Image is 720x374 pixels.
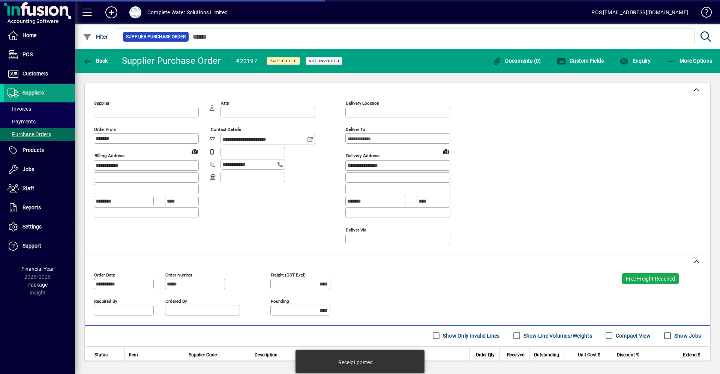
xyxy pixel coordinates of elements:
span: Settings [22,224,42,230]
a: Knowledge Base [696,2,711,26]
span: Unit Cost $ [578,351,600,359]
span: Order Qty [476,351,495,359]
a: Reports [4,198,75,217]
span: Filter [83,34,108,40]
span: Extend $ [683,351,700,359]
mat-label: Freight (GST excl) [271,272,306,277]
span: Status [94,351,108,359]
button: Filter [81,30,110,44]
span: Item [129,351,138,359]
span: Part Filled [270,59,297,63]
a: Jobs [4,160,75,179]
span: Financial Year [21,266,54,272]
label: Show Only Invalid Lines [441,332,500,339]
span: Outstanding [534,351,559,359]
span: Supplier Purchase Order [126,33,186,41]
mat-label: Rounding [271,298,289,303]
mat-label: Order date [94,272,115,277]
span: Documents (0) [492,58,541,64]
span: Free Freight Reached [626,276,675,282]
a: Products [4,141,75,160]
span: Customers [22,71,48,77]
a: Home [4,26,75,45]
mat-label: Order from [94,127,116,132]
label: Show Jobs [673,332,701,339]
span: Enquiry [619,58,651,64]
span: More Options [667,58,712,64]
a: Support [4,237,75,255]
mat-label: Deliver To [346,127,365,132]
div: Supplier Purchase Order [122,55,221,67]
a: Payments [4,115,75,128]
span: Products [22,147,44,153]
label: Show Line Volumes/Weights [522,332,592,339]
a: View on map [189,145,201,157]
a: Invoices [4,102,75,115]
span: Back [83,58,108,64]
span: Payments [7,119,36,125]
span: Description [255,351,277,359]
mat-label: Order number [165,272,192,277]
span: Purchase Orders [7,131,51,137]
button: More Options [665,54,714,68]
span: POS [22,51,33,57]
mat-label: Required by [94,298,117,303]
span: Staff [22,185,34,191]
span: Custom Fields [557,58,604,64]
mat-label: Ordered by [165,298,187,303]
a: View on map [440,145,452,157]
mat-label: Deliver via [346,227,366,232]
a: POS [4,45,75,64]
div: Complete Water Solutions Limited [147,6,228,18]
button: Enquiry [618,54,652,68]
app-page-header-button: Back [75,54,116,68]
button: Back [81,54,110,68]
label: Compact View [614,332,651,339]
a: Staff [4,179,75,198]
a: Purchase Orders [4,128,75,141]
div: Receipt posted. [338,359,374,366]
span: Support [22,243,41,249]
span: Package [27,282,48,288]
div: POS [EMAIL_ADDRESS][DOMAIN_NAME] [591,6,688,18]
a: Settings [4,218,75,236]
span: Not Invoiced [309,59,339,63]
span: Suppliers [22,90,44,96]
button: Documents (0) [490,54,543,68]
button: Profile [123,6,147,19]
div: #22197 [236,55,257,67]
mat-label: Delivery Location [346,101,379,106]
span: Reports [22,204,41,210]
span: Jobs [22,166,34,172]
mat-label: Attn [221,101,229,106]
span: Received [507,351,525,359]
button: Custom Fields [555,54,606,68]
span: Invoices [7,106,31,112]
mat-label: Supplier [94,101,109,106]
button: Add [99,6,123,19]
span: Supplier Code [189,351,217,359]
span: Home [22,32,36,38]
span: Discount % [617,351,639,359]
a: Customers [4,65,75,83]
